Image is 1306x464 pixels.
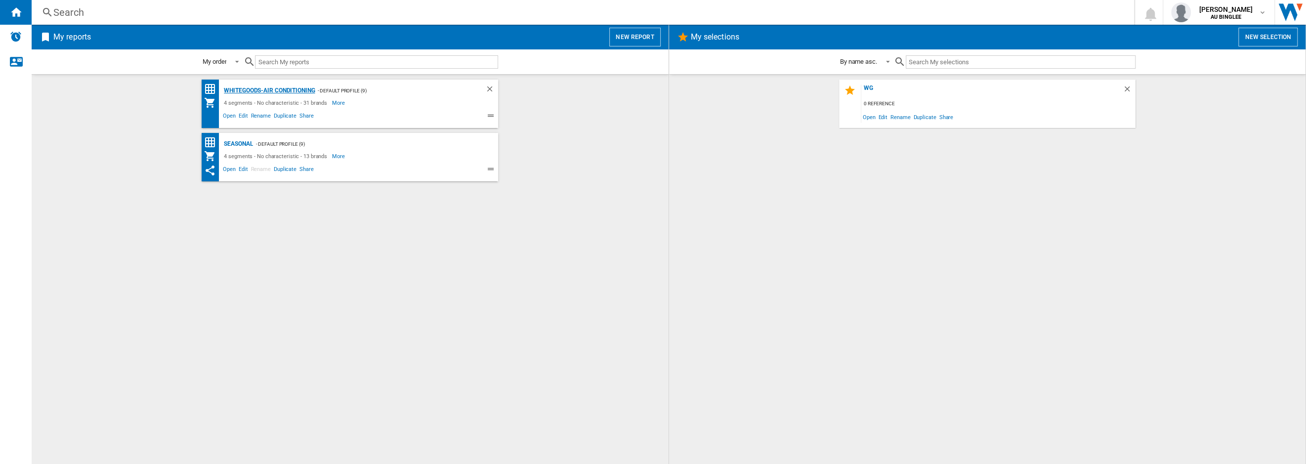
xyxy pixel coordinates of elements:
h2: My selections [689,28,741,46]
span: [PERSON_NAME] [1199,4,1253,14]
span: Rename [889,110,912,124]
img: alerts-logo.svg [10,31,22,42]
span: Duplicate [272,111,298,123]
span: More [332,150,346,162]
div: Seasonal [221,138,253,150]
div: 4 segments - No characteristic - 31 brands [221,97,332,109]
div: My order [203,58,226,65]
span: Edit [237,111,250,123]
span: Rename [249,111,272,123]
span: Share [937,110,955,124]
div: 0 reference [861,98,1136,110]
span: Open [861,110,877,124]
div: My Assortment [204,97,221,109]
div: Whitegoods-Air Conditioning [221,84,315,97]
div: Price Matrix [204,136,221,149]
h2: My reports [51,28,93,46]
b: AU BINGLEE [1211,14,1241,20]
div: My Assortment [204,150,221,162]
div: - Default profile (9) [315,84,466,97]
ng-md-icon: This report has been shared with you [204,165,216,176]
span: Edit [877,110,889,124]
div: - Default profile (9) [253,138,478,150]
span: Open [221,111,237,123]
div: Delete [1123,84,1136,98]
span: Duplicate [912,110,937,124]
span: Rename [249,165,272,176]
span: Edit [237,165,250,176]
input: Search My reports [255,55,498,69]
img: profile.jpg [1171,2,1191,22]
div: Delete [485,84,498,97]
span: More [332,97,346,109]
span: Duplicate [272,165,298,176]
div: By name asc. [840,58,877,65]
div: 4 segments - No characteristic - 13 brands [221,150,332,162]
span: Open [221,165,237,176]
div: WG [861,84,1123,98]
div: Search [53,5,1108,19]
button: New report [609,28,660,46]
button: New selection [1238,28,1298,46]
span: Share [298,111,315,123]
div: Price Matrix [204,83,221,95]
span: Share [298,165,315,176]
input: Search My selections [906,55,1136,69]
